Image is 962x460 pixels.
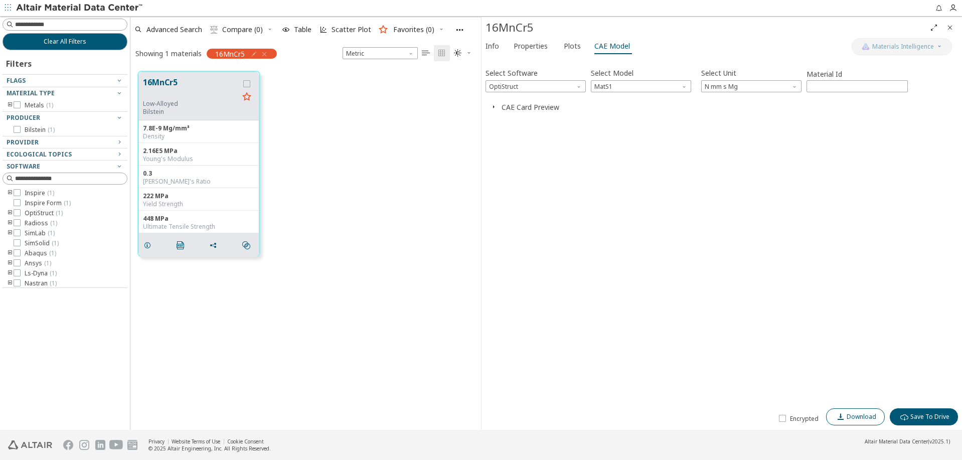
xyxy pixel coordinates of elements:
[25,239,59,247] span: SimSolid
[486,102,502,112] button: Close
[148,445,271,452] div: © 2025 Altair Engineering, Inc. All Rights Reserved.
[591,66,633,80] label: Select Model
[790,415,819,423] span: Encrypted
[865,438,928,445] span: Altair Material Data Center
[7,189,14,197] i: toogle group
[3,161,127,173] button: Software
[807,68,908,80] label: Material Id
[172,438,220,445] a: Website Terms of Use
[8,440,52,449] img: Altair Engineering
[222,26,263,33] span: Compare (0)
[7,162,40,171] span: Software
[205,235,226,255] button: Share
[148,438,165,445] a: Privacy
[139,235,160,255] button: Details
[450,45,476,61] button: Theme
[343,47,418,59] span: Metric
[56,209,63,217] span: ( 1 )
[242,241,250,249] i: 
[210,26,218,34] i: 
[143,192,255,200] div: 222 MPa
[7,229,14,237] i: toogle group
[16,3,144,13] img: Altair Material Data Center
[25,269,57,277] span: Ls-Dyna
[926,20,942,36] button: Full Screen
[25,279,57,287] span: Nastran
[418,45,434,61] button: Table View
[701,80,801,92] div: Unit
[3,136,127,148] button: Provider
[25,219,57,227] span: Radioss
[701,80,801,92] span: N mm s Mg
[7,219,14,227] i: toogle group
[25,199,71,207] span: Inspire Form
[294,26,311,33] span: Table
[807,81,907,92] input: Start Number
[594,38,630,54] span: CAE Model
[44,38,86,46] span: Clear All Filters
[48,229,55,237] span: ( 1 )
[130,64,481,430] div: grid
[393,26,434,33] span: Favorites (0)
[25,249,56,257] span: Abaqus
[7,113,40,122] span: Producer
[591,80,691,92] span: MatS1
[486,80,586,92] span: OptiStruct
[143,147,255,155] div: 2.16E5 MPa
[146,26,202,33] span: Advanced Search
[177,241,185,249] i: 
[486,80,586,92] div: Software
[143,132,255,140] div: Density
[239,89,255,105] button: Favorite
[46,101,53,109] span: ( 1 )
[50,279,57,287] span: ( 1 )
[143,100,239,108] div: Low-Alloyed
[25,126,55,134] span: Bilstein
[49,249,56,257] span: ( 1 )
[143,108,239,116] p: Bilstein
[50,219,57,227] span: ( 1 )
[52,239,59,247] span: ( 1 )
[3,112,127,124] button: Producer
[7,138,39,146] span: Provider
[900,413,908,421] i: 
[143,215,255,223] div: 448 MPa
[44,259,51,267] span: ( 1 )
[486,20,926,36] div: 16MnCr5
[434,45,450,61] button: Tile View
[564,38,581,54] span: Plots
[847,413,876,421] span: Download
[143,76,239,100] button: 16MnCr5
[238,235,259,255] button: Similar search
[7,269,14,277] i: toogle group
[486,38,499,54] span: Info
[7,249,14,257] i: toogle group
[143,124,255,132] div: 7.8E-9 Mg/mm³
[502,102,559,112] button: CAE Card Preview
[454,49,462,57] i: 
[872,43,934,51] span: Materials Intelligence
[3,33,127,50] button: Clear All Filters
[7,101,14,109] i: toogle group
[25,229,55,237] span: SimLab
[343,47,418,59] div: Unit System
[438,49,446,57] i: 
[7,279,14,287] i: toogle group
[3,75,127,87] button: Flags
[143,223,255,231] div: Ultimate Tensile Strength
[7,209,14,217] i: toogle group
[135,49,202,58] div: Showing 1 materials
[942,20,958,36] button: Close
[47,189,54,197] span: ( 1 )
[215,49,245,58] span: 16MnCr5
[514,38,548,54] span: Properties
[3,148,127,161] button: Ecological Topics
[486,66,538,80] label: Select Software
[227,438,264,445] a: Cookie Consent
[910,413,949,421] span: Save To Drive
[64,199,71,207] span: ( 1 )
[143,170,255,178] div: 0.3
[172,235,193,255] button: PDF Download
[25,101,53,109] span: Metals
[591,80,691,92] div: Model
